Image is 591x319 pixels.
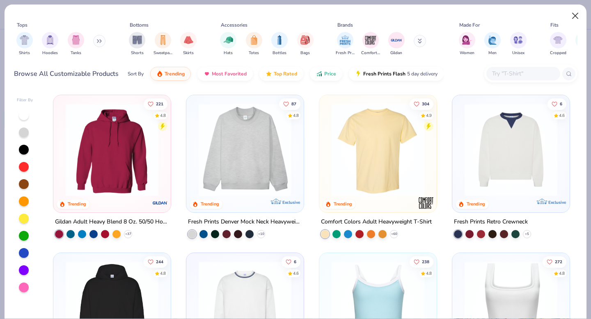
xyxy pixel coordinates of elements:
[184,35,193,45] img: Skirts Image
[271,32,288,56] div: filter for Bottles
[459,32,475,56] div: filter for Women
[361,50,380,56] span: Comfort Colors
[156,102,164,106] span: 221
[246,32,262,56] button: filter button
[16,32,33,56] div: filter for Shirts
[363,71,405,77] span: Fresh Prints Flash
[513,35,523,45] img: Unisex Image
[328,103,428,196] img: 029b8af0-80e6-406f-9fdc-fdf898547912
[454,217,528,227] div: Fresh Prints Retro Crewneck
[349,67,444,81] button: Fresh Prints Flash5 day delivery
[553,35,563,45] img: Cropped Image
[337,21,353,29] div: Brands
[197,67,253,81] button: Most Favorited
[153,32,172,56] div: filter for Sweatpants
[246,32,262,56] div: filter for Totes
[525,232,529,237] span: + 5
[224,35,233,45] img: Hats Image
[183,50,194,56] span: Skirts
[16,32,33,56] button: filter button
[297,32,314,56] div: filter for Bags
[130,21,149,29] div: Bottoms
[249,50,259,56] span: Totes
[266,71,272,77] img: TopRated.gif
[293,112,299,118] div: 4.8
[195,103,295,196] img: f5d85501-0dbb-4ee4-b115-c08fa3845d83
[279,98,300,109] button: Like
[153,32,172,56] button: filter button
[388,32,405,56] button: filter button
[321,217,432,227] div: Comfort Colors Adult Heavyweight T-Shirt
[42,32,58,56] button: filter button
[460,103,561,196] img: 3abb6cdb-110e-4e18-92a0-dbcd4e53f056
[68,32,84,56] button: filter button
[128,70,144,77] div: Sort By
[293,270,299,276] div: 4.6
[17,97,33,103] div: Filter By
[19,50,30,56] span: Shirts
[390,34,403,46] img: Gildan Image
[336,50,355,56] span: Fresh Prints
[150,67,191,81] button: Trending
[165,71,185,77] span: Trending
[488,50,497,56] span: Men
[407,69,438,79] span: 5 day delivery
[459,21,480,29] div: Made For
[297,32,314,56] button: filter button
[14,69,119,79] div: Browse All Customizable Products
[282,256,300,267] button: Like
[491,69,554,78] input: Try "T-Shirt"
[224,50,233,56] span: Hats
[547,98,566,109] button: Like
[273,50,286,56] span: Bottles
[133,35,142,45] img: Shorts Image
[550,32,566,56] button: filter button
[20,35,29,45] img: Shirts Image
[153,50,172,56] span: Sweatpants
[300,35,309,45] img: Bags Image
[220,32,236,56] button: filter button
[152,195,168,211] img: Gildan logo
[188,217,302,227] div: Fresh Prints Denver Mock Neck Heavyweight Sweatshirt
[512,50,525,56] span: Unisex
[488,35,497,45] img: Men Image
[391,232,397,237] span: + 60
[410,256,433,267] button: Like
[204,71,210,77] img: most_fav.gif
[160,112,166,118] div: 4.8
[144,256,168,267] button: Like
[510,32,527,56] div: filter for Unisex
[71,50,81,56] span: Tanks
[221,21,247,29] div: Accessories
[568,8,583,24] button: Close
[274,71,297,77] span: Top Rated
[62,103,163,196] img: 01756b78-01f6-4cc6-8d8a-3c30c1a0c8ac
[484,32,501,56] button: filter button
[559,270,565,276] div: 4.8
[428,103,529,196] img: e55d29c3-c55d-459c-bfd9-9b1c499ab3c6
[259,67,303,81] button: Top Rated
[250,35,259,45] img: Totes Image
[426,270,432,276] div: 4.8
[364,34,377,46] img: Comfort Colors Image
[129,32,145,56] div: filter for Shorts
[355,71,362,77] img: flash.gif
[410,98,433,109] button: Like
[300,50,310,56] span: Bags
[271,32,288,56] button: filter button
[144,98,168,109] button: Like
[550,21,559,29] div: Fits
[459,32,475,56] button: filter button
[71,35,80,45] img: Tanks Image
[559,112,565,118] div: 4.6
[336,32,355,56] button: filter button
[543,256,566,267] button: Like
[418,195,434,211] img: Comfort Colors logo
[156,260,164,264] span: 244
[361,32,380,56] button: filter button
[55,217,169,227] div: Gildan Adult Heavy Blend 8 Oz. 50/50 Hooded Sweatshirt
[258,232,264,237] span: + 10
[510,32,527,56] button: filter button
[294,260,296,264] span: 6
[42,32,58,56] div: filter for Hoodies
